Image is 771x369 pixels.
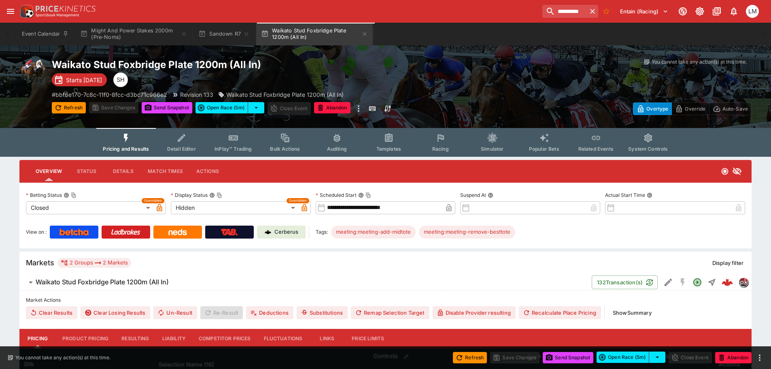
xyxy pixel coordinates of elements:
p: Starts [DATE] [66,76,102,84]
p: You cannot take any action(s) at this time. [652,58,747,66]
button: Open Race (5m) [597,352,649,363]
p: Betting Status [26,192,62,198]
button: Details [105,162,141,181]
span: Overridden [289,198,307,203]
p: Cerberus [274,228,298,236]
button: Suspend At [488,192,493,198]
span: meeting:meeting-add-midtote [331,228,416,236]
button: Status [68,162,105,181]
button: Edit Detail [661,275,675,290]
button: more [755,353,765,363]
button: Waikato Stud Foxbridge Plate 1200m (All In) [256,23,373,45]
button: Un-Result [153,306,197,319]
img: PriceKinetics Logo [18,3,34,19]
button: SGM Disabled [675,275,690,290]
button: Deductions [246,306,293,319]
span: Mark an event as closed and abandoned. [314,103,350,111]
span: Popular Bets [529,146,559,152]
button: open drawer [3,4,18,19]
p: Auto-Save [722,105,748,113]
button: select merge strategy [248,102,264,113]
span: InPlay™ Trading [215,146,252,152]
button: Price Limits [345,329,391,348]
button: more [354,102,363,115]
span: Auditing [327,146,347,152]
button: Display StatusCopy To Clipboard [209,192,215,198]
label: Tags: [316,226,328,239]
button: 132Transaction(s) [592,275,658,289]
div: Hidden [171,201,298,214]
img: Neds [168,229,187,235]
button: Substitutions [297,306,348,319]
h5: Markets [26,258,54,267]
div: split button [597,352,665,363]
span: Pricing and Results [103,146,149,152]
button: Send Snapshot [142,102,192,113]
button: Abandon [314,102,350,113]
span: Simulator [481,146,503,152]
button: Send Snapshot [543,352,593,363]
input: search [542,5,587,18]
button: Open [690,275,705,290]
span: Re-Result [200,306,243,319]
button: ShowSummary [608,306,656,319]
img: Betcha [59,229,89,235]
img: logo-cerberus--red.svg [722,277,733,288]
div: Betting Target: cerberus [331,226,416,239]
button: Overtype [633,102,672,115]
span: Mark an event as closed and abandoned. [715,353,752,361]
button: No Bookmarks [600,5,613,18]
button: Actions [189,162,226,181]
label: View on : [26,226,47,239]
p: Suspend At [460,192,486,198]
button: Clear Results [26,306,77,319]
button: Betting StatusCopy To Clipboard [64,192,69,198]
button: Fluctuations [257,329,309,348]
button: Overview [29,162,68,181]
button: Waikato Stud Foxbridge Plate 1200m (All In) [19,274,592,290]
button: Documentation [709,4,724,19]
div: 2 Groups 2 Markets [61,258,128,268]
p: Overtype [646,105,668,113]
button: Scheduled StartCopy To Clipboard [358,192,364,198]
button: Override [671,102,709,115]
div: 5dffe868-510f-4f41-86d5-278d33b49207 [722,277,733,288]
button: Pricing [19,329,56,348]
div: Event type filters [96,128,674,157]
span: Detail Editor [167,146,196,152]
button: Match Times [141,162,189,181]
button: Luigi Mollo [743,2,761,20]
button: Copy To Clipboard [365,192,371,198]
button: Connected to PK [675,4,690,19]
p: Waikato Stud Foxbridge Plate 1200m (All In) [226,90,344,99]
button: Select Tenant [615,5,673,18]
button: Open Race (5m) [195,102,248,113]
button: Abandon [715,352,752,363]
div: Start From [633,102,752,115]
button: Links [309,329,345,348]
div: Waikato Stud Foxbridge Plate 1200m (All In) [218,90,344,99]
p: Copy To Clipboard [52,90,167,99]
img: Ladbrokes [111,229,140,235]
button: Auto-Save [709,102,752,115]
button: Remap Selection Target [351,306,429,319]
img: TabNZ [221,229,238,235]
span: Bulk Actions [270,146,300,152]
button: Recalculate Place Pricing [519,306,601,319]
a: Cerberus [257,226,306,239]
button: Copy To Clipboard [71,192,76,198]
p: Scheduled Start [316,192,357,198]
span: Overridden [144,198,162,203]
svg: Closed [721,167,729,175]
img: Sportsbook Management [36,13,79,17]
button: Refresh [52,102,86,113]
span: Racing [432,146,449,152]
button: Event Calendar [17,23,74,45]
p: You cannot take any action(s) at this time. [15,354,110,361]
p: Revision 133 [180,90,213,99]
h6: Waikato Stud Foxbridge Plate 1200m (All In) [36,278,169,286]
button: Disable Provider resulting [433,306,516,319]
svg: Open [692,277,702,287]
a: 5dffe868-510f-4f41-86d5-278d33b49207 [719,274,735,290]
